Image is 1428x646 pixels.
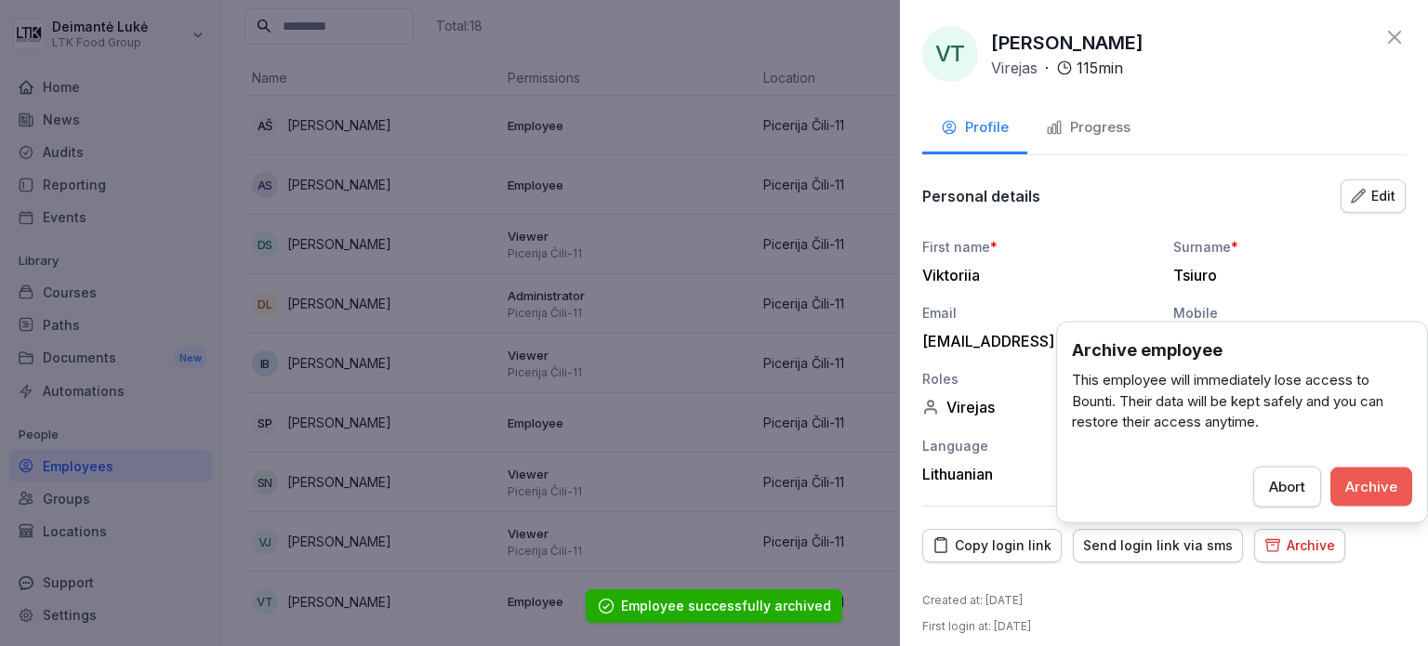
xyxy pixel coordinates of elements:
div: Abort [1269,476,1305,496]
div: Copy login link [932,535,1051,556]
div: Lithuanian [922,465,1155,483]
p: Virejas [991,57,1038,79]
div: · [991,57,1123,79]
p: [PERSON_NAME] [991,29,1144,57]
div: [EMAIL_ADDRESS][DOMAIN_NAME] [922,332,1145,350]
div: Language [922,436,1155,455]
div: Send login link via sms [1083,535,1233,556]
div: First name [922,237,1155,257]
p: This employee will immediately lose access to Bounti. Their data will be kept safely and you can ... [1072,370,1412,433]
p: Created at : [DATE] [922,592,1023,609]
div: Roles [922,369,1155,389]
p: First login at : [DATE] [922,618,1031,635]
div: Progress [1046,117,1130,138]
button: Archive [1254,529,1345,562]
div: Archive [1264,535,1335,556]
button: Copy login link [922,529,1062,562]
button: Send login link via sms [1073,529,1243,562]
div: Virejas [922,398,1155,416]
p: Personal details [922,187,1040,205]
div: Email [922,303,1155,323]
div: Edit [1351,186,1395,206]
button: Edit [1341,179,1406,213]
div: Profile [941,117,1009,138]
button: Progress [1027,104,1149,154]
div: Tsiuro [1173,266,1396,284]
h3: Archive employee [1072,337,1412,363]
div: Surname [1173,237,1406,257]
div: Archive [1345,476,1397,496]
div: VT [922,26,978,82]
button: Archive [1330,467,1412,506]
button: Profile [922,104,1027,154]
div: Mobile [1173,303,1406,323]
p: 115 min [1077,57,1123,79]
div: Viktoriia [922,266,1145,284]
button: Abort [1253,466,1321,507]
